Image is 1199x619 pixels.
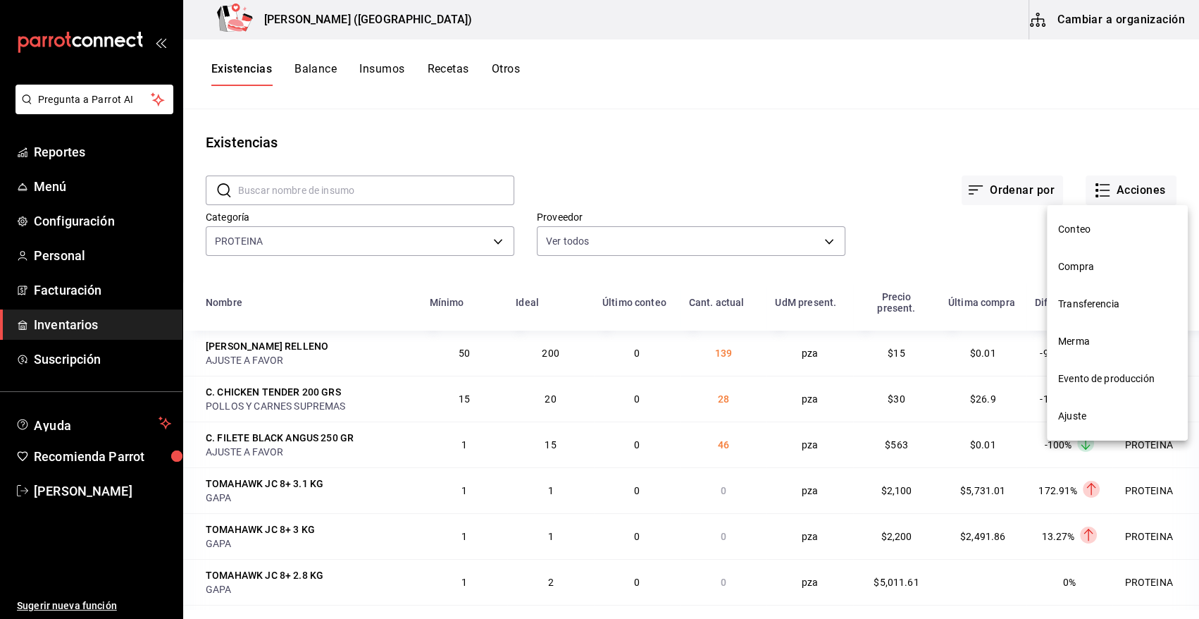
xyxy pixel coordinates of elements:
span: Compra [1058,259,1176,274]
span: Evento de producción [1058,372,1176,386]
span: Conteo [1058,222,1176,237]
span: Transferencia [1058,297,1176,312]
span: Merma [1058,334,1176,349]
span: Ajuste [1058,409,1176,424]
